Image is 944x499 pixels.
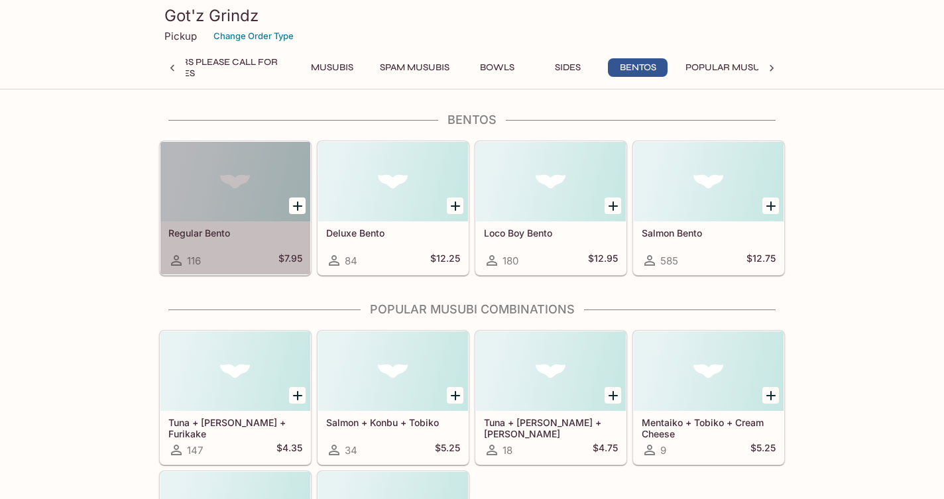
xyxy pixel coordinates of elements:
h5: Salmon Bento [642,227,776,239]
span: 34 [345,444,357,457]
h5: $5.25 [435,442,460,458]
a: Deluxe Bento84$12.25 [318,141,469,275]
h5: $12.75 [746,252,776,268]
h5: $12.95 [588,252,618,268]
a: Salmon Bento585$12.75 [633,141,784,275]
a: Tuna + [PERSON_NAME] + Furikake147$4.35 [160,331,311,465]
a: Loco Boy Bento180$12.95 [475,141,626,275]
div: Regular Bento [160,142,310,221]
a: Tuna + [PERSON_NAME] + [PERSON_NAME]18$4.75 [475,331,626,465]
a: Regular Bento116$7.95 [160,141,311,275]
a: Salmon + Konbu + Tobiko34$5.25 [318,331,469,465]
button: Add Mentaiko + Tobiko + Cream Cheese [762,387,779,404]
button: Spam Musubis [373,58,457,77]
button: Popular Musubi Combinations [678,58,851,77]
button: Add Tuna + Takuan + Furikake [289,387,306,404]
h5: $4.75 [593,442,618,458]
button: Bowls [467,58,527,77]
h5: Tuna + [PERSON_NAME] + [PERSON_NAME] [484,417,618,439]
div: Tuna + Takuan + Furikake [160,331,310,411]
button: Add Loco Boy Bento [605,197,621,214]
button: Add Deluxe Bento [447,197,463,214]
button: Change Order Type [207,26,300,46]
span: 84 [345,254,357,267]
span: 116 [187,254,201,267]
h5: Regular Bento [168,227,302,239]
button: Bentos [608,58,668,77]
h3: Got'z Grindz [164,5,780,26]
h5: Loco Boy Bento [484,227,618,239]
span: 18 [502,444,512,457]
button: Add Salmon Bento [762,197,779,214]
div: Salmon Bento [634,142,784,221]
div: Salmon + Konbu + Tobiko [318,331,468,411]
h4: Popular Musubi Combinations [159,302,785,317]
span: 147 [187,444,203,457]
h4: Bentos [159,113,785,127]
button: Add Salmon + Konbu + Tobiko [447,387,463,404]
button: Musubis [302,58,362,77]
div: Tuna + Kimchee + Takuan [476,331,626,411]
h5: Tuna + [PERSON_NAME] + Furikake [168,417,302,439]
span: 585 [660,254,678,267]
span: 180 [502,254,518,267]
h5: $4.35 [276,442,302,458]
h5: $5.25 [750,442,776,458]
button: Add Regular Bento [289,197,306,214]
h5: $12.25 [430,252,460,268]
h5: Deluxe Bento [326,227,460,239]
h5: Salmon + Konbu + Tobiko [326,417,460,428]
h5: $7.95 [278,252,302,268]
button: Sides [538,58,597,77]
div: Mentaiko + Tobiko + Cream Cheese [634,331,784,411]
p: Pickup [164,30,197,42]
div: Deluxe Bento [318,142,468,221]
h5: Mentaiko + Tobiko + Cream Cheese [642,417,776,439]
button: Add Tuna + Kimchee + Takuan [605,387,621,404]
span: 9 [660,444,666,457]
div: Loco Boy Bento [476,142,626,221]
a: Mentaiko + Tobiko + Cream Cheese9$5.25 [633,331,784,465]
